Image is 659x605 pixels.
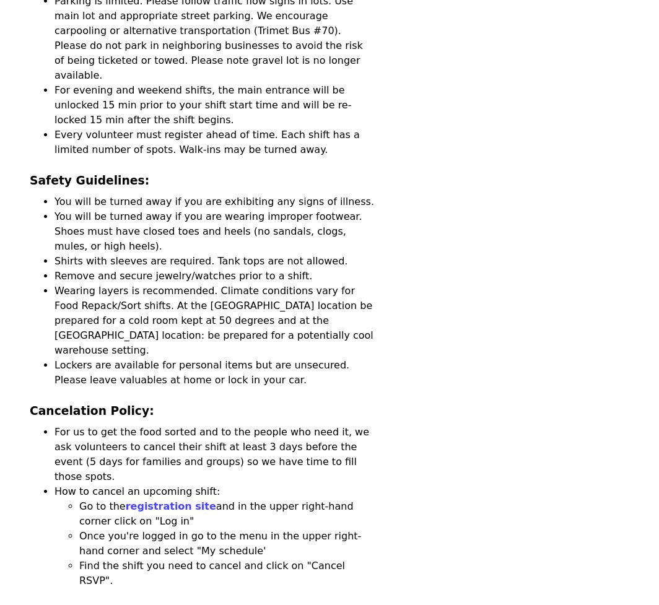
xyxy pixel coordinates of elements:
li: Go to the and in the upper right-hand corner click on "Log in" [79,499,375,529]
li: Remove and secure jewelry/watches prior to a shift. [55,269,375,284]
strong: Cancelation Policy: [30,404,154,417]
li: How to cancel an upcoming shift: [55,484,375,588]
li: Find the shift you need to cancel and click on "Cancel RSVP". [79,559,375,588]
li: Wearing layers is recommended. Climate conditions vary for Food Repack/Sort shifts. At the [GEOGR... [55,284,375,358]
li: Lockers are available for personal items but are unsecured. Please leave valuables at home or loc... [55,358,375,388]
li: Shirts with sleeves are required. Tank tops are not allowed. [55,254,375,269]
li: For us to get the food sorted and to the people who need it, we ask volunteers to cancel their sh... [55,425,375,484]
li: For evening and weekend shifts, the main entrance will be unlocked 15 min prior to your shift sta... [55,83,375,128]
li: Every volunteer must register ahead of time. Each shift has a limited number of spots. Walk-ins m... [55,128,375,157]
li: Once you're logged in go to the menu in the upper right-hand corner and select "My schedule' [79,529,375,559]
li: You will be turned away if you are exhibiting any signs of illness. [55,194,375,209]
li: You will be turned away if you are wearing improper footwear. Shoes must have closed toes and hee... [55,209,375,254]
a: registration site [126,500,216,512]
strong: Safety Guidelines: [30,174,149,187]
